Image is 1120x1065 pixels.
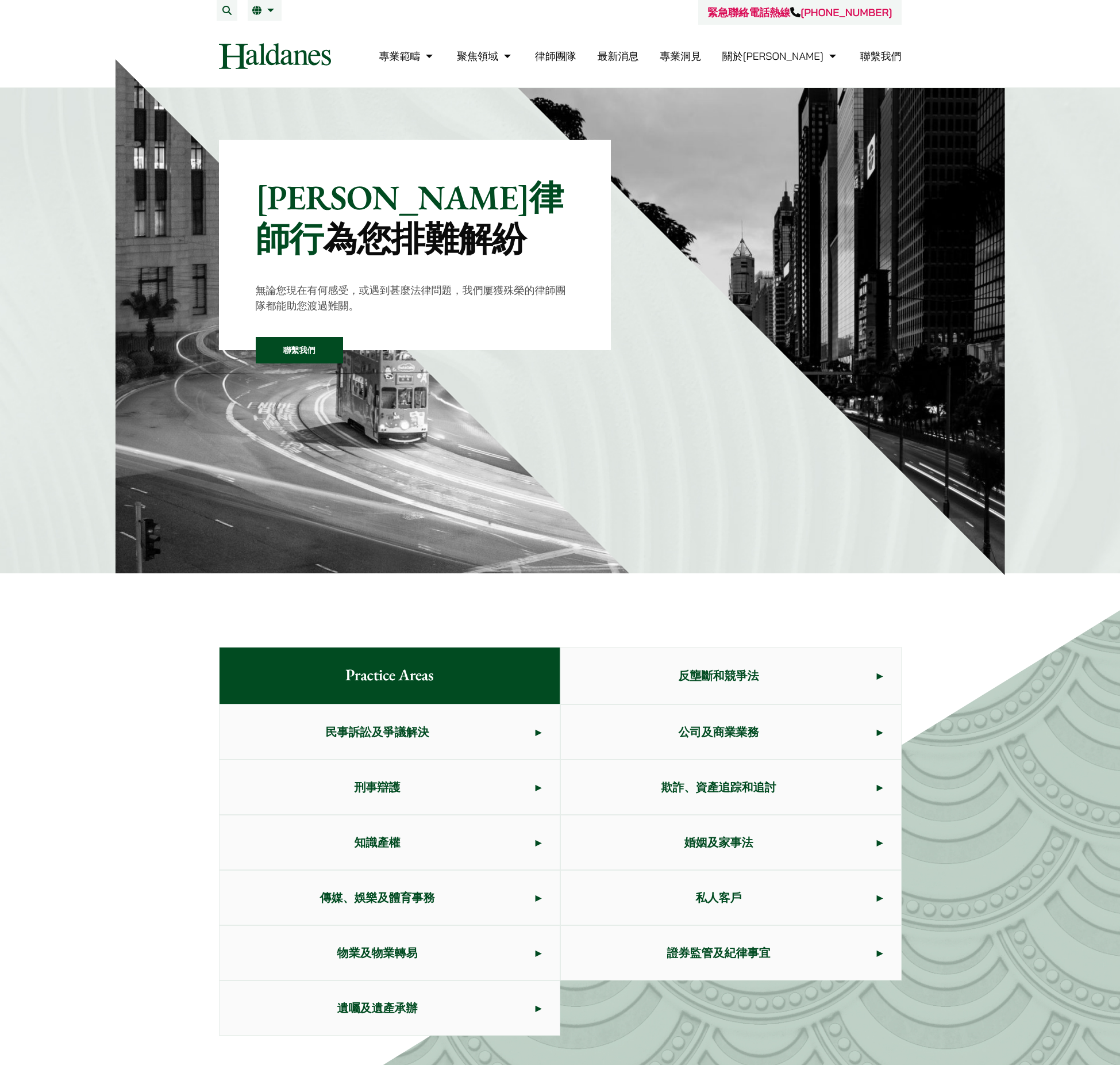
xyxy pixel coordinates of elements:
[561,871,901,925] a: 私人客戶
[561,926,901,980] a: 證券監管及紀律事宜
[561,705,877,759] span: 公司及商業業務
[660,49,701,63] a: 專業洞見
[561,815,877,869] span: 婚姻及家事法
[220,871,536,925] span: 傳媒、娛樂及體育事務
[256,337,343,363] a: 聯繫我們
[561,815,901,869] a: 婚姻及家事法
[597,49,638,63] a: 最新消息
[323,216,526,261] mark: 為您排難解紛
[220,981,536,1035] span: 遺囑及遺產承辦
[220,871,560,925] a: 傳媒、娛樂及體育事務
[220,760,560,814] a: 刑事辯護
[220,815,560,869] a: 知識產權
[707,6,892,19] a: 緊急聯絡電話熱線[PHONE_NUMBER]
[256,282,575,313] p: 無論您現在有何感受，或遇到甚麼法律問題，我們屢獲殊榮的律師團隊都能助您渡過難關。
[561,649,877,703] span: 反壟斷和競爭法
[219,43,331,69] img: Logo of Haldanes
[220,926,536,980] span: 物業及物業轉易
[220,926,560,980] a: 物業及物業轉易
[220,705,560,759] a: 民事訴訟及爭議解決
[561,760,877,814] span: 欺詐、資產追踪和追討
[535,49,576,63] a: 律師團隊
[561,648,901,704] a: 反壟斷和競爭法
[220,815,536,869] span: 知識產權
[252,6,277,15] a: 繁
[561,760,901,814] a: 欺詐、資產追踪和追討
[327,648,452,704] span: Practice Areas
[220,705,536,759] span: 民事訴訟及爭議解決
[561,871,877,925] span: 私人客戶
[860,49,902,63] a: 聯繫我們
[379,49,436,63] a: 專業範疇
[220,760,536,814] span: 刑事辯護
[722,49,839,63] a: 關於何敦
[561,705,901,759] a: 公司及商業業務
[220,981,560,1035] a: 遺囑及遺產承辦
[256,177,575,259] p: [PERSON_NAME]律師行
[457,49,514,63] a: 聚焦領域
[561,926,877,980] span: 證券監管及紀律事宜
